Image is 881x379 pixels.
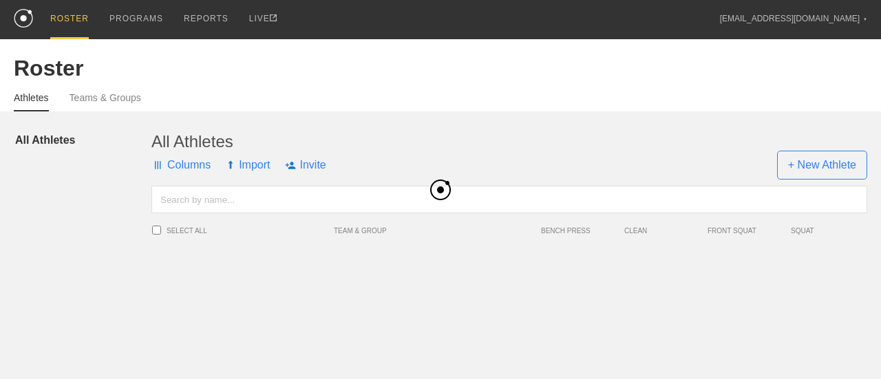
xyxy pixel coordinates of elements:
[15,132,151,149] a: All Athletes
[151,132,867,151] div: All Athletes
[151,186,867,213] input: Search by name...
[14,9,33,28] img: logo
[167,227,334,235] span: SELECT ALL
[226,144,270,186] span: Import
[334,227,541,235] span: TEAM & GROUP
[791,227,867,235] span: SQUAT
[863,15,867,23] div: ▼
[285,144,326,186] span: Invite
[541,227,617,235] span: BENCH PRESS
[777,151,867,180] span: + New Athlete
[430,180,451,200] img: black_logo.png
[14,56,867,81] div: Roster
[151,144,211,186] span: Columns
[14,92,49,111] a: Athletes
[70,92,141,110] a: Teams & Groups
[708,227,784,235] span: FRONT SQUAT
[624,227,701,235] span: CLEAN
